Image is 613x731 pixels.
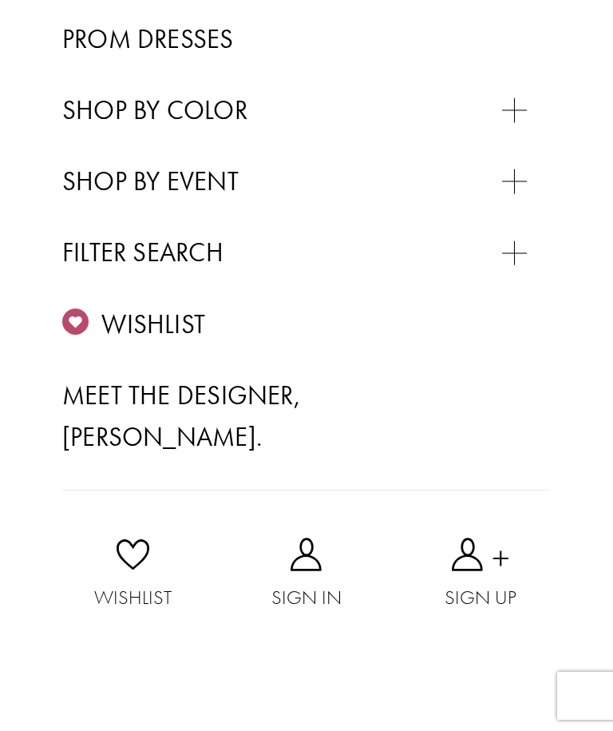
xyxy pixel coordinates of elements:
a: Sign Up [394,539,568,614]
a: Wishlist [45,539,219,614]
span: + [492,538,510,571]
span: Prom Dresses [62,22,234,56]
a: Sign In [219,539,394,614]
span: Sign In [219,582,394,614]
a: Prom Dresses [62,18,551,60]
span: Sign Up [394,582,568,614]
span: Wishlist [45,582,219,614]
